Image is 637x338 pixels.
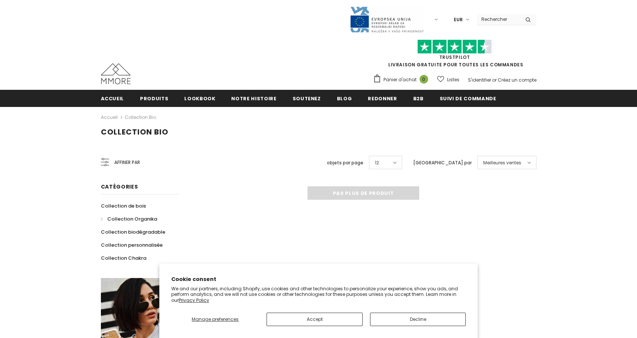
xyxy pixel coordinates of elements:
[101,199,146,212] a: Collection de bois
[413,90,424,107] a: B2B
[440,90,496,107] a: Suivi de commande
[439,54,470,60] a: TrustPilot
[125,114,156,120] a: Collection Bio
[447,76,459,83] span: Listes
[337,95,352,102] span: Blog
[454,16,463,23] span: EUR
[370,313,466,326] button: Decline
[114,158,140,167] span: Affiner par
[375,159,379,167] span: 12
[293,95,321,102] span: soutenez
[417,40,492,54] img: Faites confiance aux étoiles pilotes
[101,239,163,252] a: Collection personnalisée
[101,127,168,137] span: Collection Bio
[101,95,124,102] span: Accueil
[350,16,424,22] a: Javni Razpis
[337,90,352,107] a: Blog
[107,215,157,222] span: Collection Organika
[437,73,459,86] a: Listes
[413,159,472,167] label: [GEOGRAPHIC_DATA] par
[171,286,466,303] p: We and our partners, including Shopify, use cookies and other technologies to personalize your ex...
[101,90,124,107] a: Accueil
[101,255,146,262] span: Collection Chakra
[101,252,146,265] a: Collection Chakra
[383,76,417,83] span: Panier d'achat
[101,228,165,236] span: Collection biodégradable
[498,77,536,83] a: Créez un compte
[101,63,131,84] img: Cas MMORE
[483,159,521,167] span: Meilleures ventes
[101,202,146,209] span: Collection de bois
[140,95,168,102] span: Produits
[373,74,432,85] a: Panier d'achat 0
[101,212,157,225] a: Collection Organika
[492,77,497,83] span: or
[231,95,276,102] span: Notre histoire
[231,90,276,107] a: Notre histoire
[327,159,363,167] label: objets par page
[293,90,321,107] a: soutenez
[101,113,118,122] a: Accueil
[373,43,536,68] span: LIVRAISON GRATUITE POUR TOUTES LES COMMANDES
[184,90,215,107] a: Lookbook
[184,95,215,102] span: Lookbook
[477,14,520,25] input: Search Site
[171,275,466,283] h2: Cookie consent
[179,297,209,303] a: Privacy Policy
[350,6,424,33] img: Javni Razpis
[440,95,496,102] span: Suivi de commande
[368,90,397,107] a: Redonner
[101,225,165,239] a: Collection biodégradable
[368,95,397,102] span: Redonner
[101,241,163,249] span: Collection personnalisée
[192,316,239,322] span: Manage preferences
[420,75,428,83] span: 0
[171,313,259,326] button: Manage preferences
[140,90,168,107] a: Produits
[413,95,424,102] span: B2B
[267,313,362,326] button: Accept
[101,183,138,190] span: Catégories
[468,77,491,83] a: S'identifier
